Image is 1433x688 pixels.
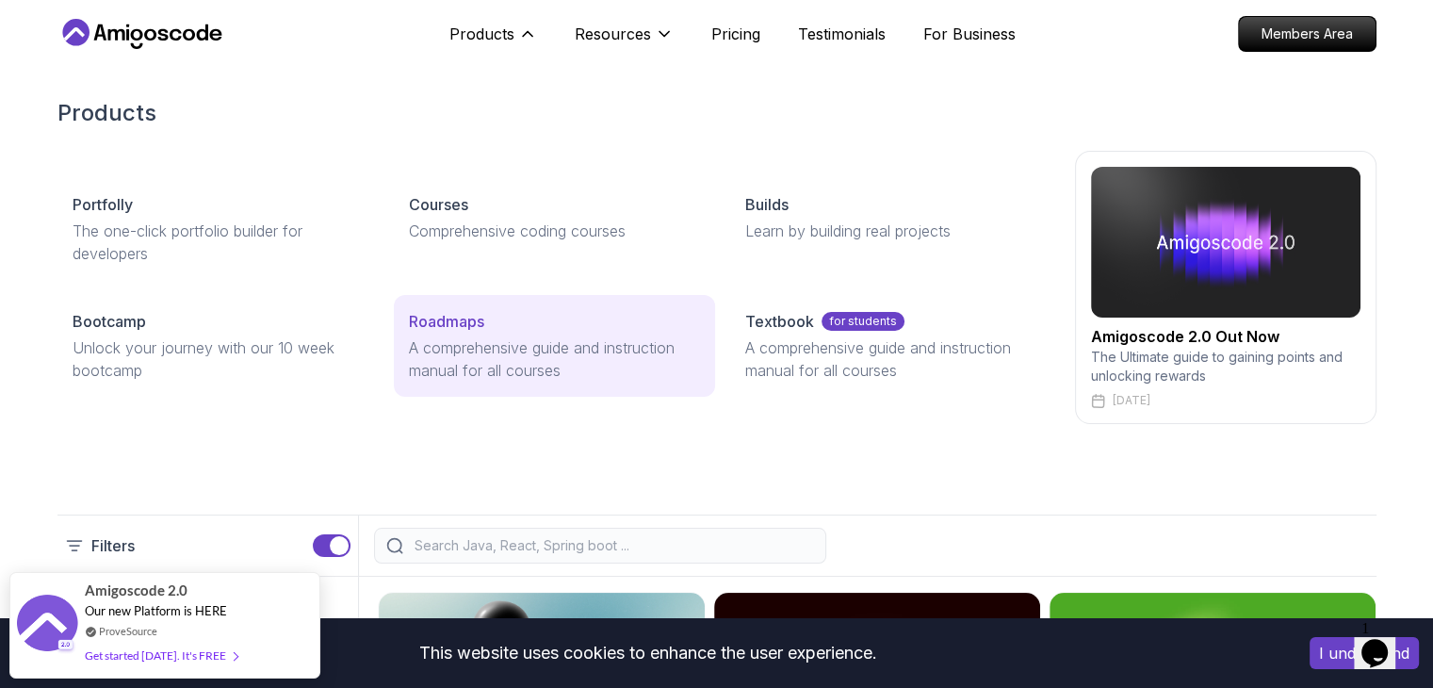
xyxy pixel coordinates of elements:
a: Textbookfor studentsA comprehensive guide and instruction manual for all courses [730,295,1051,397]
input: Search Java, React, Spring boot ... [411,536,814,555]
p: Bootcamp [73,310,146,333]
a: BuildsLearn by building real projects [730,178,1051,257]
button: Accept cookies [1310,637,1419,669]
p: The one-click portfolio builder for developers [73,220,364,265]
p: Roadmaps [409,310,484,333]
a: RoadmapsA comprehensive guide and instruction manual for all courses [394,295,715,397]
a: For Business [923,23,1016,45]
p: A comprehensive guide and instruction manual for all courses [409,336,700,382]
div: This website uses cookies to enhance the user experience. [14,632,1281,674]
a: PortfollyThe one-click portfolio builder for developers [57,178,379,280]
p: Products [449,23,514,45]
p: Resources [575,23,651,45]
p: Members Area [1239,17,1376,51]
p: Unlock your journey with our 10 week bootcamp [73,336,364,382]
p: Builds [745,193,789,216]
a: Pricing [711,23,760,45]
p: Courses [409,193,468,216]
h2: Amigoscode 2.0 Out Now [1091,325,1360,348]
div: Get started [DATE]. It's FREE [85,645,237,666]
p: Learn by building real projects [745,220,1036,242]
p: Textbook [745,310,814,333]
p: A comprehensive guide and instruction manual for all courses [745,336,1036,382]
button: Resources [575,23,674,60]
p: Portfolly [73,193,133,216]
img: provesource social proof notification image [17,595,78,656]
p: [DATE] [1113,393,1150,408]
img: amigoscode 2.0 [1091,167,1360,318]
h2: Products [57,98,1376,128]
p: The Ultimate guide to gaining points and unlocking rewards [1091,348,1360,385]
a: BootcampUnlock your journey with our 10 week bootcamp [57,295,379,397]
a: ProveSource [99,623,157,639]
p: Filters [91,534,135,557]
a: amigoscode 2.0Amigoscode 2.0 Out NowThe Ultimate guide to gaining points and unlocking rewards[DATE] [1075,151,1376,424]
a: CoursesComprehensive coding courses [394,178,715,257]
button: Products [449,23,537,60]
a: Testimonials [798,23,886,45]
p: Comprehensive coding courses [409,220,700,242]
p: for students [822,312,904,331]
span: Amigoscode 2.0 [85,580,187,601]
iframe: chat widget [1354,613,1414,669]
a: Members Area [1238,16,1376,52]
span: Our new Platform is HERE [85,603,227,618]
